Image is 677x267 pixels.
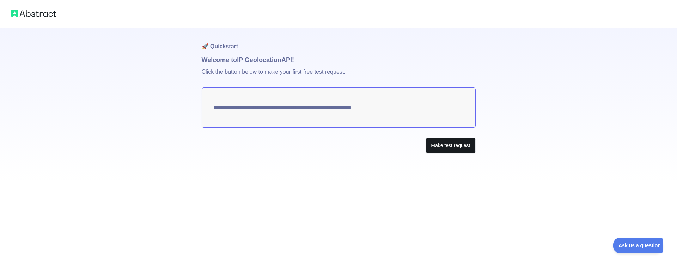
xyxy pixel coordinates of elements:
iframe: Toggle Customer Support [613,238,663,253]
h1: Welcome to IP Geolocation API! [202,55,476,65]
h1: 🚀 Quickstart [202,28,476,55]
button: Make test request [426,138,475,153]
p: Click the button below to make your first free test request. [202,65,476,87]
img: Abstract logo [11,8,56,18]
